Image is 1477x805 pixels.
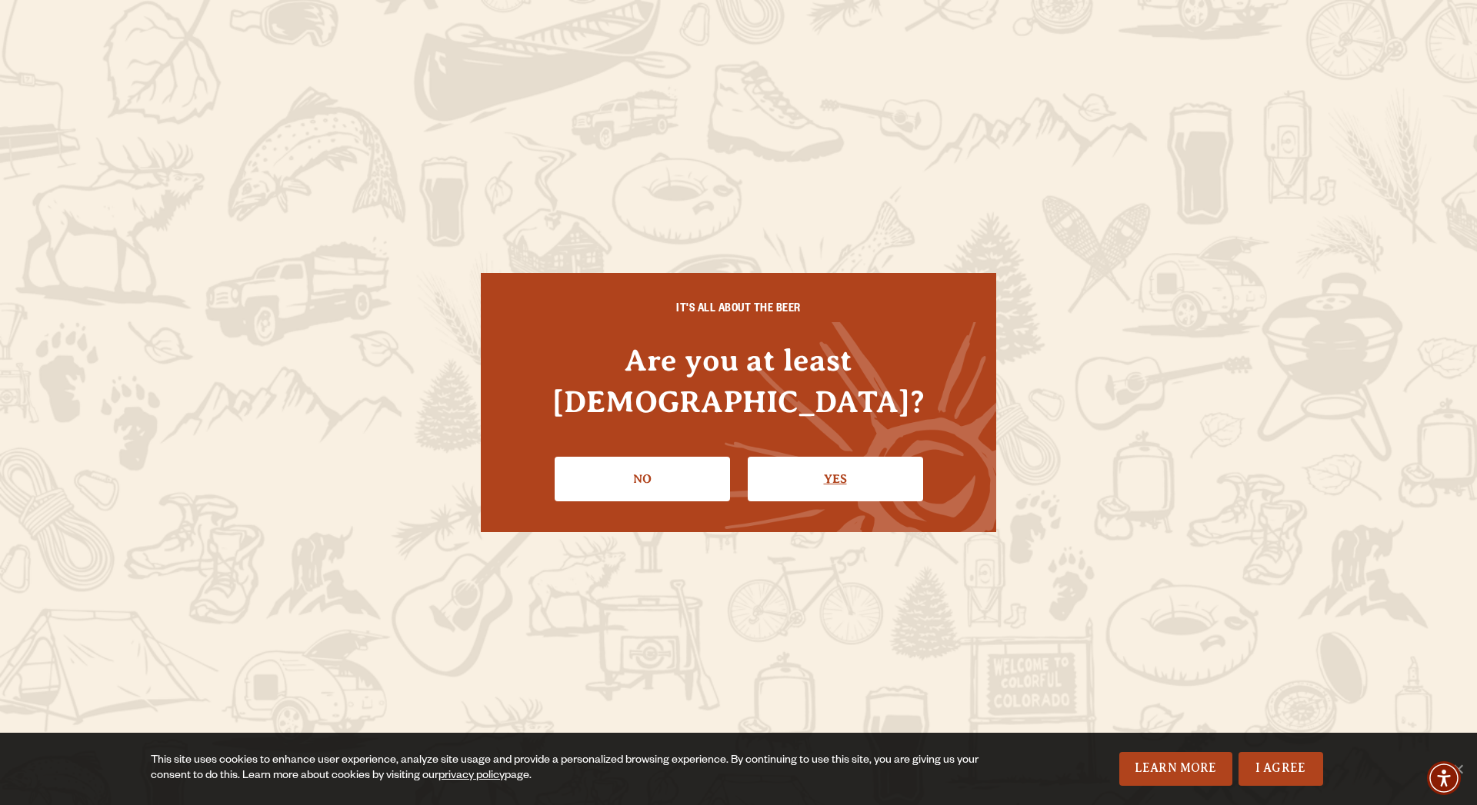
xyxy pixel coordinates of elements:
[1239,752,1323,786] a: I Agree
[512,340,965,421] h4: Are you at least [DEMOGRAPHIC_DATA]?
[555,457,730,501] a: No
[1427,761,1461,795] div: Accessibility Menu
[512,304,965,318] h6: IT'S ALL ABOUT THE BEER
[1119,752,1232,786] a: Learn More
[151,753,991,784] div: This site uses cookies to enhance user experience, analyze site usage and provide a personalized ...
[748,457,923,501] a: Confirm I'm 21 or older
[438,770,505,783] a: privacy policy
